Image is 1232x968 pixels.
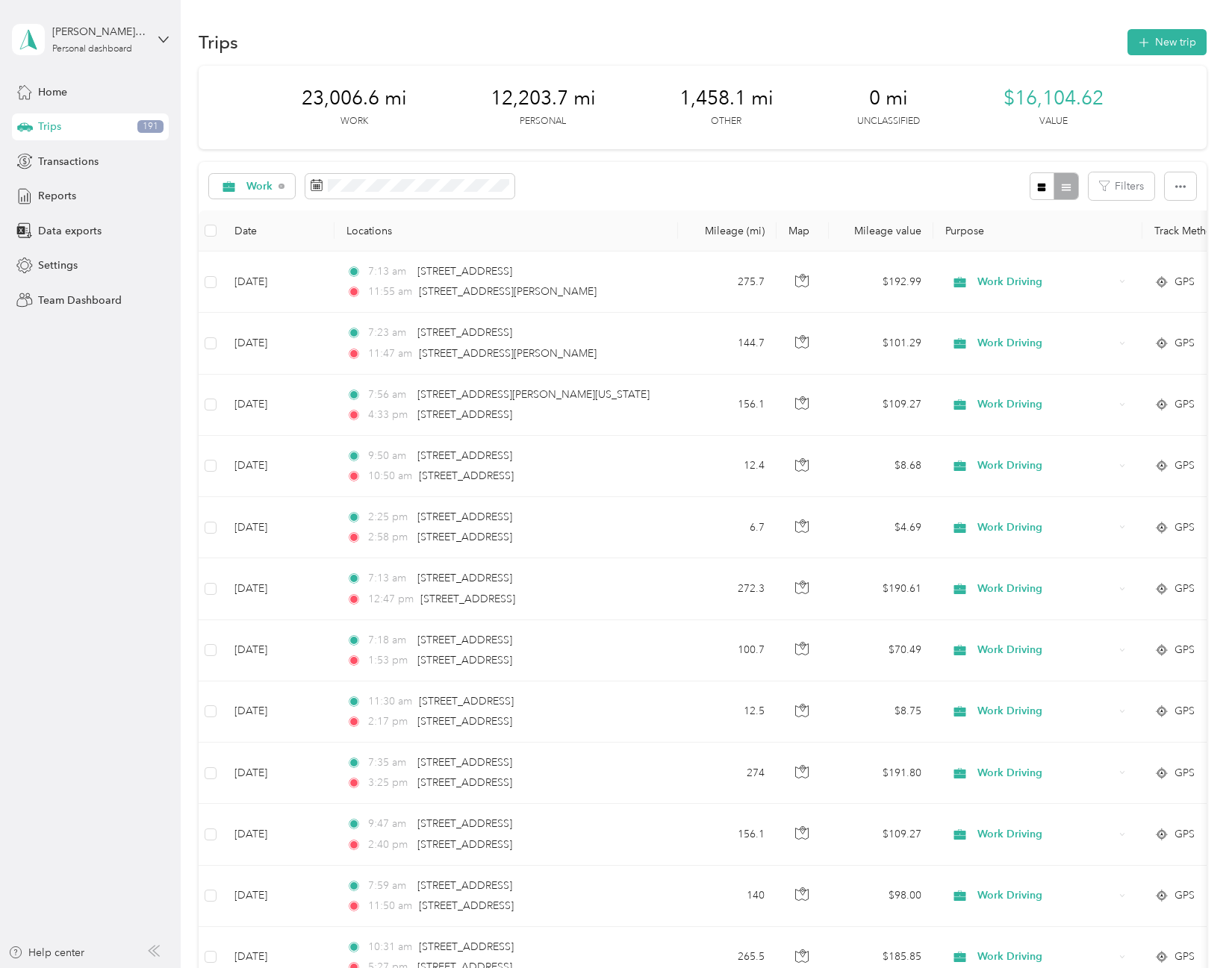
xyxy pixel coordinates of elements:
[223,375,335,436] td: [DATE]
[368,652,411,669] span: 1:53 pm
[869,87,908,110] span: 0 mi
[302,87,407,110] span: 23,006.6 mi
[38,154,99,169] span: Transactions
[368,570,411,587] span: 7:13 am
[829,252,933,313] td: $192.99
[829,681,933,743] td: $8.75
[199,34,238,50] h1: Trips
[678,497,777,558] td: 6.7
[1004,87,1104,110] span: $16,104.62
[38,119,61,134] span: Trips
[1175,581,1195,597] span: GPS
[1175,274,1195,290] span: GPS
[977,642,1114,658] span: Work Driving
[368,939,412,955] span: 10:31 am
[678,743,777,804] td: 274
[829,620,933,681] td: $70.49
[368,632,411,649] span: 7:18 am
[777,210,829,252] th: Map
[857,115,920,128] p: Unclassified
[223,252,335,313] td: [DATE]
[419,469,514,482] span: [STREET_ADDRESS]
[38,293,122,308] span: Team Dashboard
[417,265,512,278] span: [STREET_ADDRESS]
[417,408,512,421] span: [STREET_ADDRESS]
[1175,826,1195,843] span: GPS
[137,120,164,134] span: 191
[368,755,411,771] span: 7:35 am
[420,593,515,605] span: [STREET_ADDRESS]
[223,620,335,681] td: [DATE]
[223,681,335,743] td: [DATE]
[368,878,411,894] span: 7:59 am
[417,572,512,584] span: [STREET_ADDRESS]
[829,313,933,374] td: $101.29
[417,510,512,523] span: [STREET_ADDRESS]
[223,210,335,252] th: Date
[678,436,777,497] td: 12.4
[977,887,1114,904] span: Work Driving
[368,591,414,608] span: 12:47 pm
[368,775,411,791] span: 3:25 pm
[368,346,412,362] span: 11:47 am
[678,252,777,313] td: 275.7
[52,45,132,54] div: Personal dashboard
[1039,115,1068,128] p: Value
[829,866,933,927] td: $98.00
[368,387,411,403] span: 7:56 am
[223,313,335,374] td: [DATE]
[520,115,566,128] p: Personal
[368,837,411,853] span: 2:40 pm
[678,313,777,374] td: 144.7
[335,210,678,252] th: Locations
[977,274,1114,290] span: Work Driving
[933,210,1142,252] th: Purpose
[679,87,774,110] span: 1,458.1 mi
[678,866,777,927] td: 140
[368,898,412,914] span: 11:50 am
[678,375,777,436] td: 156.1
[417,326,512,339] span: [STREET_ADDRESS]
[829,497,933,558] td: $4.69
[368,529,411,546] span: 2:58 pm
[419,940,514,953] span: [STREET_ADDRESS]
[38,188,76,204] span: Reports
[368,263,411,280] span: 7:13 am
[246,181,273,192] span: Work
[419,899,514,912] span: [STREET_ADDRESS]
[223,743,335,804] td: [DATE]
[829,558,933,619] td: $190.61
[1175,765,1195,781] span: GPS
[678,620,777,681] td: 100.7
[977,949,1114,965] span: Work Driving
[977,519,1114,536] span: Work Driving
[368,713,411,730] span: 2:17 pm
[1148,884,1232,968] iframe: Everlance-gr Chat Button Frame
[417,449,512,462] span: [STREET_ADDRESS]
[829,436,933,497] td: $8.68
[419,695,514,708] span: [STREET_ADDRESS]
[417,715,512,728] span: [STREET_ADDRESS]
[52,24,146,40] div: [PERSON_NAME][EMAIL_ADDRESS][DOMAIN_NAME]
[8,945,84,961] button: Help center
[368,509,411,525] span: 2:25 pm
[829,804,933,865] td: $109.27
[678,681,777,743] td: 12.5
[417,654,512,666] span: [STREET_ADDRESS]
[678,210,777,252] th: Mileage (mi)
[368,407,411,423] span: 4:33 pm
[223,866,335,927] td: [DATE]
[417,388,650,401] span: [STREET_ADDRESS][PERSON_NAME][US_STATE]
[417,776,512,789] span: [STREET_ADDRESS]
[711,115,741,128] p: Other
[977,765,1114,781] span: Work Driving
[38,84,67,100] span: Home
[1175,458,1195,474] span: GPS
[1127,29,1207,55] button: New trip
[417,817,512,830] span: [STREET_ADDRESS]
[417,634,512,646] span: [STREET_ADDRESS]
[38,257,78,273] span: Settings
[977,826,1114,843] span: Work Driving
[417,838,512,851] span: [STREET_ADDRESS]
